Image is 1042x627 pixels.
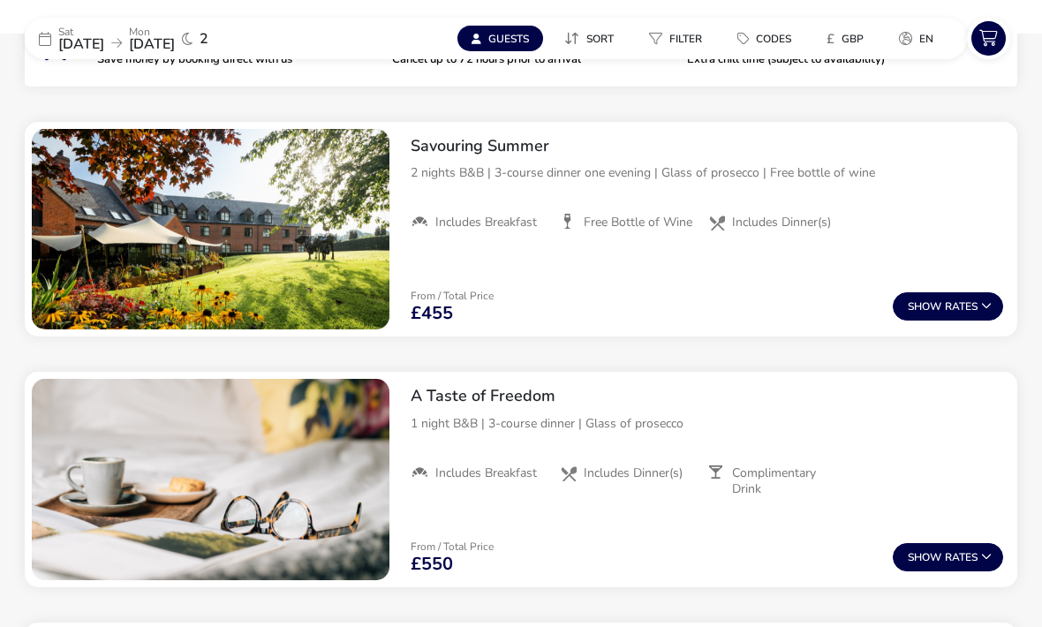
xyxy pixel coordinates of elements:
[58,26,104,37] p: Sat
[411,386,1003,406] h2: A Taste of Freedom
[25,18,290,59] div: Sat[DATE]Mon[DATE]2
[584,465,683,481] span: Includes Dinner(s)
[32,129,389,330] swiper-slide: 1 / 1
[129,26,175,37] p: Mon
[435,215,537,230] span: Includes Breakfast
[411,163,1003,182] p: 2 nights B&B | 3-course dinner one evening | Glass of prosecco | Free bottle of wine
[457,26,550,51] naf-pibe-menu-bar-item: Guests
[827,30,834,48] i: £
[411,291,494,301] p: From / Total Price
[584,215,692,230] span: Free Bottle of Wine
[723,26,812,51] naf-pibe-menu-bar-item: Codes
[550,26,635,51] naf-pibe-menu-bar-item: Sort
[732,215,831,230] span: Includes Dinner(s)
[411,414,1003,433] p: 1 night B&B | 3-course dinner | Glass of prosecco
[457,26,543,51] button: Guests
[586,32,614,46] span: Sort
[396,372,1017,511] div: A Taste of Freedom1 night B&B | 3-course dinner | Glass of proseccoIncludes BreakfastIncludes Din...
[32,379,389,580] swiper-slide: 1 / 1
[885,26,948,51] button: en
[435,465,537,481] span: Includes Breakfast
[908,552,945,563] span: Show
[669,32,702,46] span: Filter
[687,54,968,65] p: Extra chill time (subject to availability)
[411,555,453,573] span: £550
[732,465,842,497] span: Complimentary Drink
[411,136,1003,156] h2: Savouring Summer
[58,34,104,54] span: [DATE]
[396,122,1017,246] div: Savouring Summer2 nights B&B | 3-course dinner one evening | Glass of prosecco | Free bottle of w...
[411,305,453,322] span: £455
[723,26,805,51] button: Codes
[919,32,933,46] span: en
[893,543,1003,571] button: ShowRates
[635,26,716,51] button: Filter
[488,32,529,46] span: Guests
[885,26,955,51] naf-pibe-menu-bar-item: en
[908,301,945,313] span: Show
[842,32,864,46] span: GBP
[635,26,723,51] naf-pibe-menu-bar-item: Filter
[97,54,378,65] p: Save money by booking direct with us
[392,54,673,65] p: Cancel up to 72 hours prior to arrival
[550,26,628,51] button: Sort
[812,26,878,51] button: £GBP
[756,32,791,46] span: Codes
[129,34,175,54] span: [DATE]
[812,26,885,51] naf-pibe-menu-bar-item: £GBP
[893,292,1003,321] button: ShowRates
[200,32,208,46] span: 2
[411,541,494,552] p: From / Total Price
